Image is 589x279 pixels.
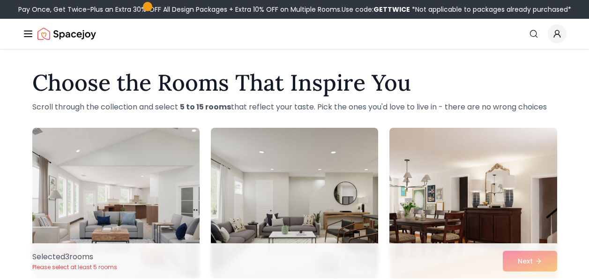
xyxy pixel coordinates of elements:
[37,24,96,43] a: Spacejoy
[342,5,410,14] span: Use code:
[32,251,117,263] p: Selected 3 room s
[410,5,571,14] span: *Not applicable to packages already purchased*
[32,71,557,94] h1: Choose the Rooms That Inspire You
[32,263,117,271] p: Please select at least 5 rooms
[211,128,378,278] img: Room room-2
[32,128,200,278] img: Room room-1
[22,19,567,49] nav: Global
[389,128,557,278] img: Room room-3
[37,24,96,43] img: Spacejoy Logo
[32,101,557,113] p: Scroll through the collection and select that reflect your taste. Pick the ones you'd love to liv...
[373,5,410,14] b: GETTWICE
[180,101,231,112] strong: 5 to 15 rooms
[18,5,571,14] div: Pay Once, Get Twice-Plus an Extra 30% OFF All Design Packages + Extra 10% OFF on Multiple Rooms.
